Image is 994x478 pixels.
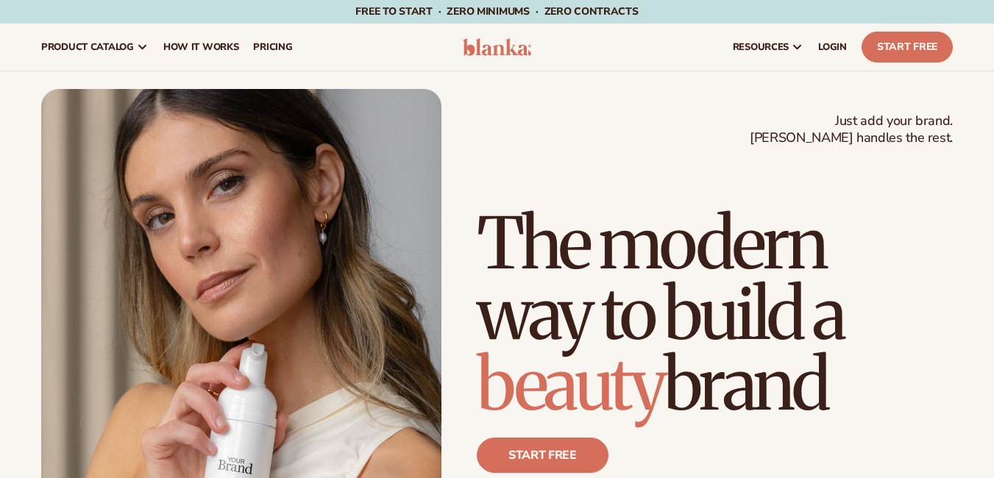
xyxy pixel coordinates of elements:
[725,24,811,71] a: resources
[355,4,638,18] span: Free to start · ZERO minimums · ZERO contracts
[818,41,847,53] span: LOGIN
[163,41,239,53] span: How It Works
[253,41,292,53] span: pricing
[463,38,532,56] img: logo
[811,24,854,71] a: LOGIN
[34,24,156,71] a: product catalog
[477,340,664,429] span: beauty
[41,41,134,53] span: product catalog
[733,41,789,53] span: resources
[862,32,953,63] a: Start Free
[246,24,299,71] a: pricing
[156,24,246,71] a: How It Works
[750,113,953,147] span: Just add your brand. [PERSON_NAME] handles the rest.
[477,208,953,420] h1: The modern way to build a brand
[477,438,608,473] a: Start free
